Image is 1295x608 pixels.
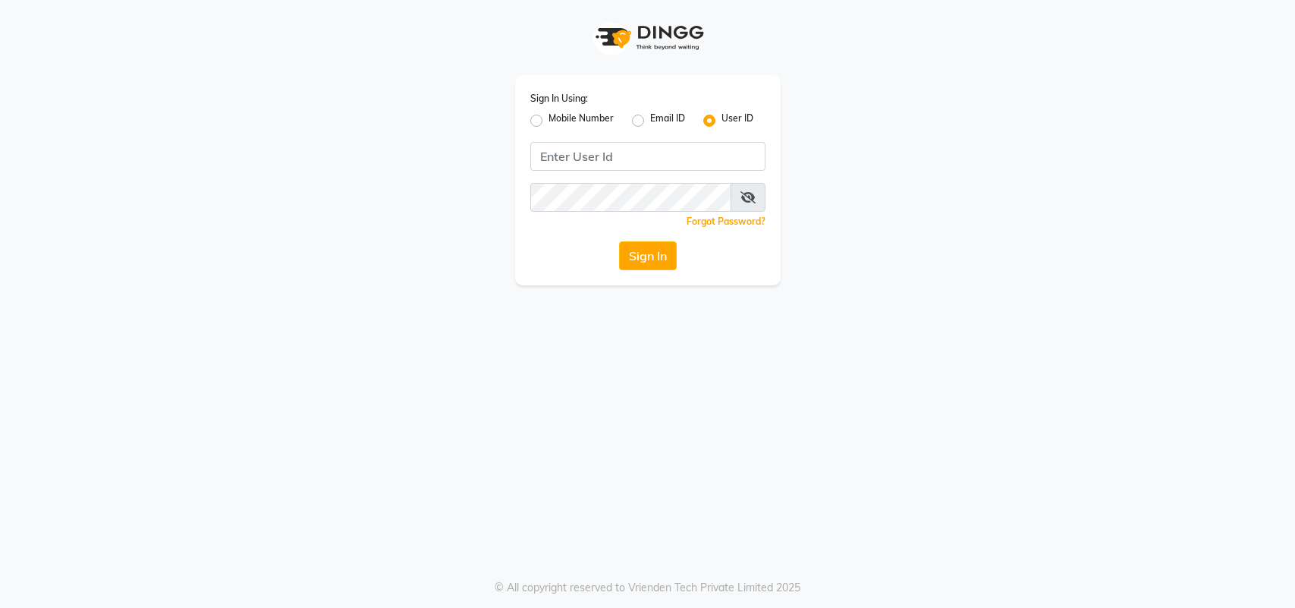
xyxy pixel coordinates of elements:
label: Email ID [650,112,685,130]
input: Username [530,183,731,212]
label: Sign In Using: [530,92,588,106]
img: logo1.svg [587,15,709,60]
label: Mobile Number [548,112,614,130]
button: Sign In [619,241,677,270]
a: Forgot Password? [687,216,765,227]
input: Username [530,142,765,171]
label: User ID [721,112,753,130]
